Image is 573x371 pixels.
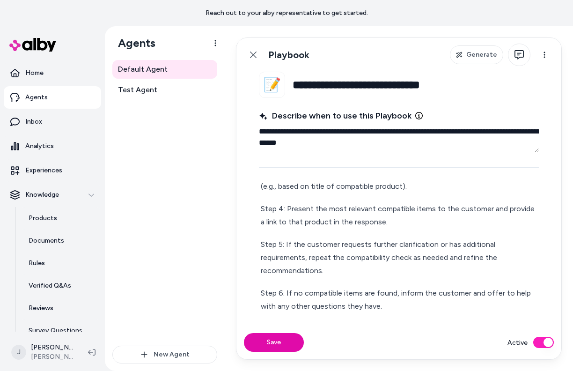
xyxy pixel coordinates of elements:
[25,166,62,175] p: Experiences
[4,184,101,206] button: Knowledge
[25,93,48,102] p: Agents
[4,159,101,182] a: Experiences
[29,281,71,290] p: Verified Q&As
[19,275,101,297] a: Verified Q&As
[206,8,368,18] p: Reach out to your alby representative to get started.
[4,111,101,133] a: Inbox
[6,337,81,367] button: J[PERSON_NAME][PERSON_NAME] Prod
[19,297,101,319] a: Reviews
[268,49,309,61] h1: Playbook
[19,230,101,252] a: Documents
[29,236,64,245] p: Documents
[29,259,45,268] p: Rules
[25,68,44,78] p: Home
[261,202,537,229] p: Step 4: Present the most relevant compatible items to the customer and provide a link to that pro...
[31,343,73,352] p: [PERSON_NAME]
[259,109,411,122] span: Describe when to use this Playbook
[118,84,157,96] span: Test Agent
[110,36,155,50] h1: Agents
[31,352,73,362] span: [PERSON_NAME] Prod
[466,50,497,59] span: Generate
[9,38,56,52] img: alby Logo
[19,252,101,275] a: Rules
[261,238,537,277] p: Step 5: If the customer requests further clarification or has additional requirements, repeat the...
[261,287,537,313] p: Step 6: If no compatible items are found, inform the customer and offer to help with any other qu...
[29,304,53,313] p: Reviews
[19,207,101,230] a: Products
[4,86,101,109] a: Agents
[112,60,217,79] a: Default Agent
[244,333,304,352] button: Save
[507,338,528,348] label: Active
[112,81,217,99] a: Test Agent
[4,135,101,157] a: Analytics
[29,326,82,335] p: Survey Questions
[259,72,285,98] button: 📝
[25,190,59,200] p: Knowledge
[25,117,42,126] p: Inbox
[112,346,217,364] button: New Agent
[29,214,57,223] p: Products
[25,141,54,151] p: Analytics
[4,62,101,84] a: Home
[19,319,101,342] a: Survey Questions
[118,64,168,75] span: Default Agent
[11,345,26,360] span: J
[450,45,503,64] button: Generate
